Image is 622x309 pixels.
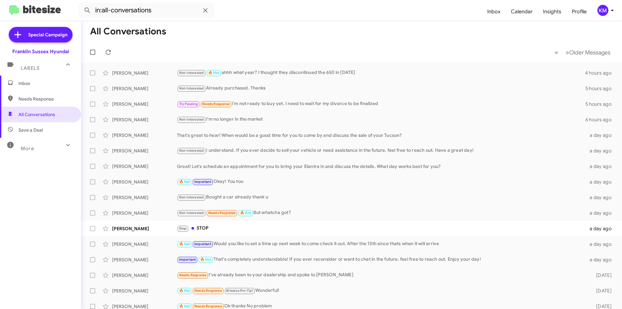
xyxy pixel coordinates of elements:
[586,225,617,232] div: a day ago
[177,116,585,123] div: I'm no longer in the market
[597,5,608,16] div: KM
[586,163,617,170] div: a day ago
[177,69,585,77] div: ahhh what year? I thought they discontinued the 650 in [DATE]
[28,31,67,38] span: Special Campaign
[177,100,585,108] div: I'm not ready to buy yet. I need to wait for my divorce to be finalized
[240,211,251,215] span: 🔥 Hot
[112,225,177,232] div: [PERSON_NAME]
[177,240,586,248] div: Would you like to set a time up next week to come check it out. After the 13th since thats when i...
[90,26,166,37] h1: All Conversations
[112,256,177,263] div: [PERSON_NAME]
[177,132,586,138] div: That's great to hear! When would be a good time for you to come by and discuss the sale of your T...
[18,80,74,87] span: Inbox
[112,210,177,216] div: [PERSON_NAME]
[585,116,617,123] div: 6 hours ago
[112,179,177,185] div: [PERSON_NAME]
[78,3,214,18] input: Search
[586,179,617,185] div: a day ago
[567,2,592,21] a: Profile
[585,85,617,92] div: 5 hours ago
[194,289,222,293] span: Needs Response
[179,117,204,122] span: Not-Interested
[112,288,177,294] div: [PERSON_NAME]
[226,289,253,293] span: Bitesize Pro-Tip!
[179,289,190,293] span: 🔥 Hot
[194,242,211,246] span: Important
[179,86,204,90] span: Not-Interested
[586,148,617,154] div: a day ago
[177,194,586,201] div: Bought a car already thank u
[177,147,586,154] div: I understand. If you ever decide to sell your vehicle or need assistance in the future, feel free...
[9,27,73,42] a: Special Campaign
[177,271,586,279] div: I've already been to your dealership and spoke to [PERSON_NAME]
[112,163,177,170] div: [PERSON_NAME]
[177,287,586,294] div: Wonderful!
[208,71,219,75] span: 🔥 Hot
[112,272,177,279] div: [PERSON_NAME]
[177,85,585,92] div: Already purchased. Thanks
[112,132,177,138] div: [PERSON_NAME]
[586,210,617,216] div: a day ago
[177,225,586,232] div: STOP
[592,5,615,16] button: KM
[179,195,204,199] span: Not-Interested
[194,180,211,184] span: Important
[179,180,190,184] span: 🔥 Hot
[551,46,614,59] nav: Page navigation example
[18,96,74,102] span: Needs Response
[569,49,610,56] span: Older Messages
[586,132,617,138] div: a day ago
[177,163,586,170] div: Great! Let's schedule an appointment for you to bring your Elantra in and discuss the details. Wh...
[112,70,177,76] div: [PERSON_NAME]
[202,102,230,106] span: Needs Response
[562,46,614,59] button: Next
[179,273,207,277] span: Needs Response
[21,146,34,151] span: More
[551,46,562,59] button: Previous
[555,48,558,56] span: «
[112,241,177,247] div: [PERSON_NAME]
[586,256,617,263] div: a day ago
[585,70,617,76] div: 4 hours ago
[112,194,177,201] div: [PERSON_NAME]
[179,304,190,308] span: 🔥 Hot
[538,2,567,21] a: Insights
[179,226,187,231] span: Stop
[18,111,55,118] span: All Conversations
[177,178,586,185] div: Okay! You too
[482,2,506,21] a: Inbox
[586,288,617,294] div: [DATE]
[179,242,190,246] span: 🔥 Hot
[586,272,617,279] div: [DATE]
[179,257,196,262] span: Important
[12,48,69,55] div: Franklin Sussex Hyundai
[566,48,569,56] span: »
[208,211,236,215] span: Needs Response
[585,101,617,107] div: 5 hours ago
[586,241,617,247] div: a day ago
[179,71,204,75] span: Not-Interested
[112,85,177,92] div: [PERSON_NAME]
[586,194,617,201] div: a day ago
[112,101,177,107] div: [PERSON_NAME]
[179,149,204,153] span: Not-Interested
[177,209,586,217] div: But whatcha got?
[177,256,586,263] div: That's completely understandable! If you ever reconsider or want to chat in the future, feel free...
[112,148,177,154] div: [PERSON_NAME]
[194,304,222,308] span: Needs Response
[179,102,198,106] span: Try Pausing
[21,65,40,71] span: Labels
[112,116,177,123] div: [PERSON_NAME]
[200,257,211,262] span: 🔥 Hot
[18,127,43,133] span: Save a Deal
[506,2,538,21] a: Calendar
[179,211,204,215] span: Not-Interested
